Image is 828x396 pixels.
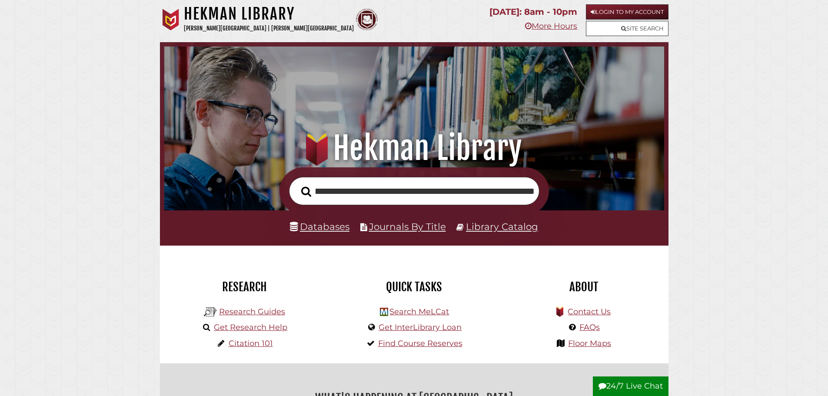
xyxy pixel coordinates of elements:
[568,339,611,348] a: Floor Maps
[489,4,577,20] p: [DATE]: 8am - 10pm
[568,307,611,316] a: Contact Us
[219,307,285,316] a: Research Guides
[166,280,323,294] h2: Research
[389,307,449,316] a: Search MeLCat
[525,21,577,31] a: More Hours
[160,9,182,30] img: Calvin University
[369,221,446,232] a: Journals By Title
[184,23,354,33] p: [PERSON_NAME][GEOGRAPHIC_DATA] | [PERSON_NAME][GEOGRAPHIC_DATA]
[378,339,462,348] a: Find Course Reserves
[184,4,354,23] h1: Hekman Library
[466,221,538,232] a: Library Catalog
[214,323,287,332] a: Get Research Help
[176,129,652,167] h1: Hekman Library
[297,184,316,200] button: Search
[586,21,668,36] a: Site Search
[379,323,462,332] a: Get InterLibrary Loan
[290,221,349,232] a: Databases
[204,306,217,319] img: Hekman Library Logo
[356,9,378,30] img: Calvin Theological Seminary
[579,323,600,332] a: FAQs
[301,186,311,197] i: Search
[229,339,273,348] a: Citation 101
[336,280,492,294] h2: Quick Tasks
[505,280,662,294] h2: About
[586,4,668,20] a: Login to My Account
[380,308,388,316] img: Hekman Library Logo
